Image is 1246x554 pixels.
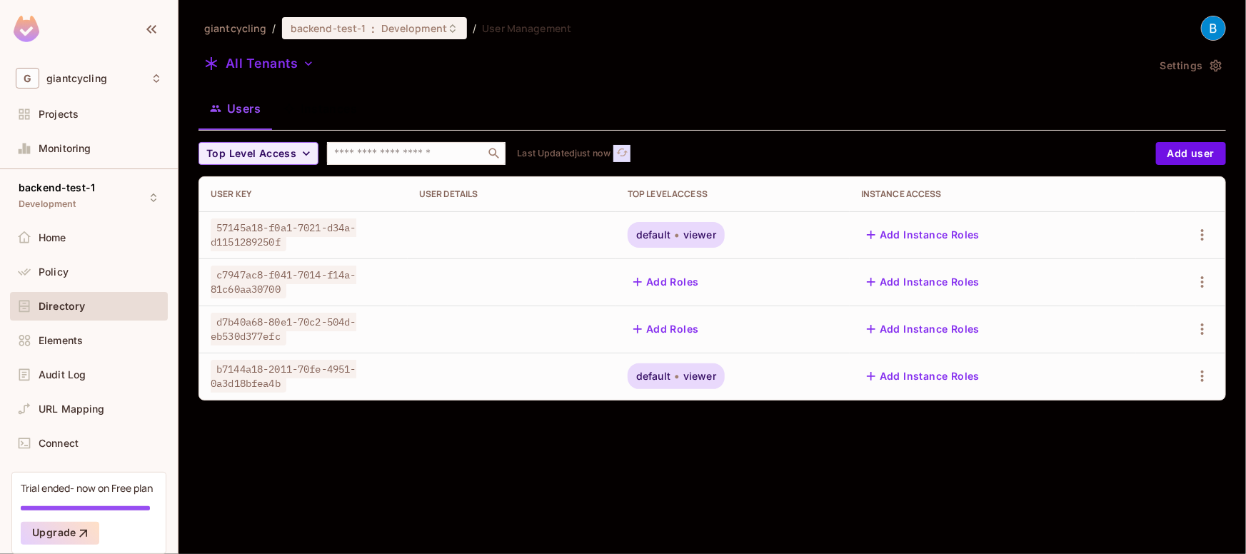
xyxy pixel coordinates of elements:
button: Top Level Access [199,142,318,165]
span: backend-test-1 [291,21,366,35]
span: viewer [683,371,716,382]
img: SReyMgAAAABJRU5ErkJggg== [14,16,39,42]
span: Audit Log [39,369,86,381]
button: Upgrade [21,522,99,545]
button: Add Instance Roles [861,223,985,246]
span: default [636,371,670,382]
span: c7947ac8-f041-7014-f14a-81c60aa30700 [211,266,356,298]
span: d7b40a68-80e1-70c2-504d-eb530d377efc [211,313,356,346]
button: Add Instance Roles [861,365,985,388]
button: refresh [613,145,630,162]
button: Add Instance Roles [861,271,985,293]
span: viewer [683,229,716,241]
span: Workspace: giantcycling [46,73,107,84]
button: Add Roles [628,271,705,293]
span: Directory [39,301,85,312]
span: backend-test-1 [19,182,95,193]
span: Home [39,232,66,243]
span: Top Level Access [206,145,296,163]
span: URL Mapping [39,403,105,415]
span: Development [381,21,447,35]
span: default [636,229,670,241]
span: Projects [39,109,79,120]
img: Brady Cheng [1202,16,1225,40]
span: User Management [482,21,571,35]
div: Instance Access [861,188,1125,200]
div: Trial ended- now on Free plan [21,481,153,495]
span: b7144a18-2011-70fe-4951-0a3d18bfea4b [211,360,356,393]
span: 57145a18-f0a1-7021-d34a-d1151289250f [211,218,356,251]
span: G [16,68,39,89]
li: / [473,21,476,35]
button: Settings [1155,54,1226,77]
span: Connect [39,438,79,449]
span: Monitoring [39,143,91,154]
span: Elements [39,335,83,346]
span: refresh [616,146,628,161]
p: Last Updated just now [517,148,611,159]
span: Click to refresh data [611,145,630,162]
div: User Key [211,188,396,200]
button: Instances [272,91,368,126]
button: Add Roles [628,318,705,341]
span: Policy [39,266,69,278]
span: : [371,23,376,34]
button: Add Instance Roles [861,318,985,341]
button: Users [199,91,272,126]
button: Add user [1156,142,1226,165]
li: / [273,21,276,35]
div: User Details [419,188,605,200]
span: Development [19,198,76,210]
div: Top Level Access [628,188,838,200]
button: All Tenants [199,52,320,75]
span: the active workspace [204,21,267,35]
